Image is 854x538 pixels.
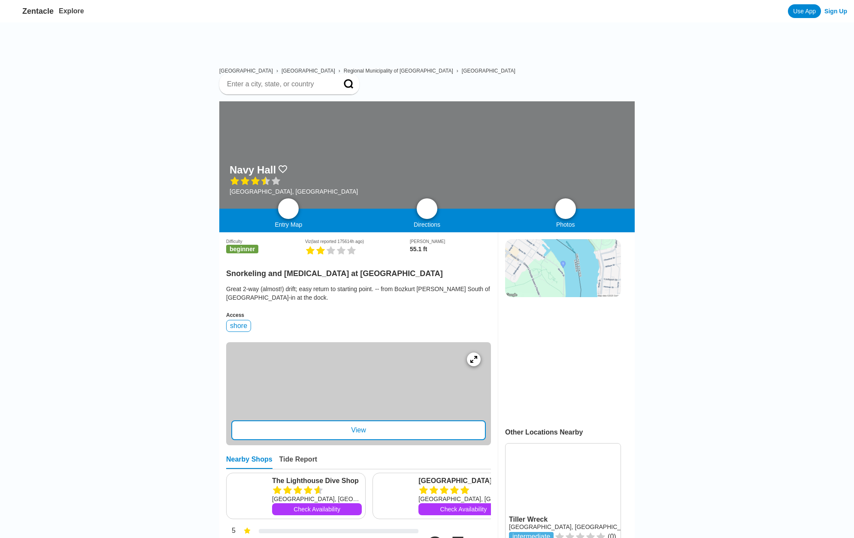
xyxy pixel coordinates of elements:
iframe: Advertisement [505,306,620,413]
a: photos [555,198,576,219]
a: [GEOGRAPHIC_DATA] [418,477,508,485]
img: Zentacle logo [7,4,21,18]
img: photos [560,204,571,214]
div: Photos [496,221,635,228]
a: Check Availability [418,503,508,515]
span: › [276,68,278,74]
img: map [283,204,294,214]
a: [GEOGRAPHIC_DATA] [219,68,273,74]
div: 55.1 ft [410,246,491,252]
div: Tide Report [279,456,318,469]
h1: Navy Hall [230,164,276,176]
div: shore [226,320,251,332]
a: Use App [788,4,821,18]
div: [GEOGRAPHIC_DATA], [GEOGRAPHIC_DATA] [418,495,508,503]
img: directions [422,204,432,214]
div: Access [226,312,491,318]
img: staticmap [505,239,621,297]
span: › [457,68,458,74]
a: entry mapView [226,342,491,445]
span: Zentacle [22,7,54,16]
div: Other Locations Nearby [505,429,635,436]
a: [GEOGRAPHIC_DATA] [462,68,515,74]
h2: Snorkeling and [MEDICAL_DATA] at [GEOGRAPHIC_DATA] [226,264,491,278]
div: Directions [358,221,497,228]
span: beginner [226,245,258,253]
div: 5 [226,526,236,537]
div: Great 2-way (almost!) drift; easy return to starting point. -- from Bozkurt [PERSON_NAME] South o... [226,285,491,302]
div: Nearby Shops [226,456,273,469]
div: View [231,420,486,440]
img: Toronto Scuba Centre [376,477,415,515]
a: The Lighthouse Dive Shop [272,477,362,485]
div: Entry Map [219,221,358,228]
a: map [278,198,299,219]
img: The Lighthouse Dive Shop [230,477,269,515]
input: Enter a city, state, or country [226,80,332,88]
a: [GEOGRAPHIC_DATA] [282,68,335,74]
a: Explore [59,7,84,15]
iframe: Advertisement [226,22,635,61]
div: Viz (last reported 175614h ago) [305,239,410,244]
div: [GEOGRAPHIC_DATA], [GEOGRAPHIC_DATA] [272,495,362,503]
div: [PERSON_NAME] [410,239,491,244]
div: Difficulty [226,239,305,244]
div: [GEOGRAPHIC_DATA], [GEOGRAPHIC_DATA] [230,188,358,195]
a: Sign Up [824,8,847,15]
a: Check Availability [272,503,362,515]
a: Regional Municipality of [GEOGRAPHIC_DATA] [344,68,453,74]
span: › [339,68,340,74]
a: Zentacle logoZentacle [7,4,54,18]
